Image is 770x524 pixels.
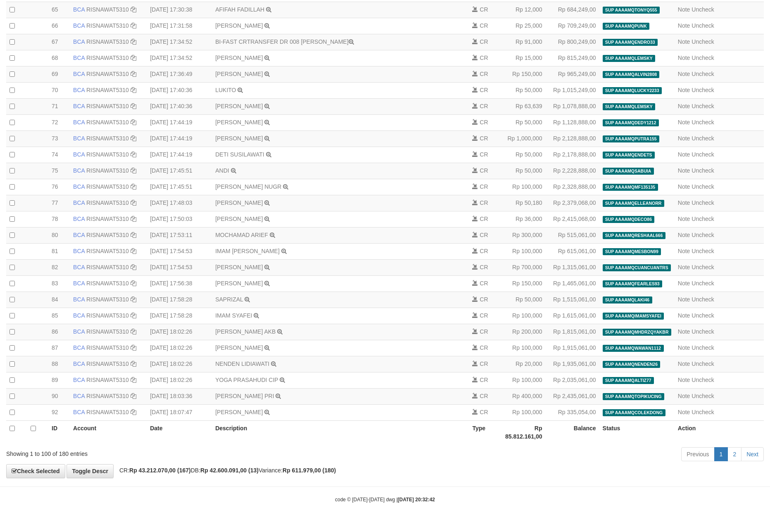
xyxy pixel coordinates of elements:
a: Note [678,232,690,238]
a: Toggle Descr [67,464,114,478]
td: [DATE] 17:44:19 [147,114,212,130]
a: Note [678,103,690,109]
td: [DATE] 17:45:51 [147,163,212,179]
td: Rp 50,000 [500,292,545,308]
a: RISNAWAT5310 [86,264,129,270]
a: RISNAWAT5310 [86,344,129,351]
a: DETI SUSILAWATI [215,151,264,158]
span: SUP AAAAMQELLEANORR [603,200,664,207]
span: 77 [52,199,58,206]
a: Note [678,183,690,190]
span: 70 [52,87,58,93]
span: CR [480,22,488,29]
td: [DATE] 17:53:11 [147,227,212,243]
a: Note [678,280,690,287]
a: IMAM SYAFEI [215,312,252,319]
td: Rp 700,000 [500,259,545,275]
td: Rp 50,000 [500,147,545,163]
a: [PERSON_NAME] [215,216,263,222]
td: Rp 800,249,00 [546,34,599,50]
td: Rp 684,249,00 [546,2,599,18]
td: [DATE] 17:34:52 [147,34,212,50]
span: CR [480,55,488,61]
a: Uncheck [692,216,714,222]
span: BCA [73,87,85,93]
a: Copy RISNAWAT5310 to clipboard [131,151,136,158]
a: Note [678,22,690,29]
a: Uncheck [692,55,714,61]
span: 82 [52,264,58,270]
a: Uncheck [692,377,714,383]
td: Rp 91,000 [500,34,545,50]
a: 2 [727,447,741,461]
td: Rp 2,128,888,00 [546,130,599,147]
a: Uncheck [692,328,714,335]
a: RISNAWAT5310 [86,328,129,335]
td: Rp 1,465,061,00 [546,275,599,292]
span: SUP AAAAMQWAWAN1112 [603,345,664,352]
span: SUP AAAAMQENDETS [603,152,655,159]
a: Uncheck [692,151,714,158]
td: [DATE] 18:02:26 [147,372,212,388]
a: RISNAWAT5310 [86,360,129,367]
a: Uncheck [692,393,714,399]
a: Copy RISNAWAT5310 to clipboard [131,409,136,415]
td: Rp 1,515,061,00 [546,292,599,308]
a: Uncheck [692,6,714,13]
span: CR [480,199,488,206]
a: Next [741,447,764,461]
a: Uncheck [692,312,714,319]
a: Note [678,360,690,367]
a: Copy RISNAWAT5310 to clipboard [131,183,136,190]
a: Copy RISNAWAT5310 to clipboard [131,103,136,109]
span: BCA [73,71,85,77]
td: Rp 100,000 [500,340,545,356]
span: CR [480,151,488,158]
a: Note [678,87,690,93]
td: Rp 1,000,000 [500,130,545,147]
a: YOGA PRASAHUDI CIP [215,377,278,383]
a: Copy RISNAWAT5310 to clipboard [131,360,136,367]
span: BCA [73,328,85,335]
span: CR [480,280,488,287]
a: RISNAWAT5310 [86,167,129,174]
td: Rp 12,000 [500,2,545,18]
a: Copy RISNAWAT5310 to clipboard [131,344,136,351]
a: RISNAWAT5310 [86,199,129,206]
td: Rp 100,000 [500,308,545,324]
a: Copy RISNAWAT5310 to clipboard [131,6,136,13]
span: SUP AAAAMQSABUIA [603,168,654,175]
a: RISNAWAT5310 [86,38,129,45]
td: Rp 1,615,061,00 [546,308,599,324]
td: [DATE] 17:58:28 [147,292,212,308]
a: Copy RISNAWAT5310 to clipboard [131,167,136,174]
a: [PERSON_NAME] [215,103,263,109]
td: Rp 63,639 [500,98,545,114]
span: BCA [73,296,85,303]
span: BCA [73,22,85,29]
a: Uncheck [692,183,714,190]
td: [DATE] 17:45:51 [147,179,212,195]
td: [DATE] 17:40:36 [147,98,212,114]
td: Rp 20,000 [500,356,545,372]
a: Uncheck [692,22,714,29]
a: Uncheck [692,248,714,254]
span: CR [480,119,488,126]
a: Note [678,38,690,45]
span: 67 [52,38,58,45]
a: [PERSON_NAME] [215,119,263,126]
span: SUP AAAAMQNENDEN26 [603,361,661,368]
td: Rp 2,035,061,00 [546,372,599,388]
a: Copy RISNAWAT5310 to clipboard [131,119,136,126]
a: Copy RISNAWAT5310 to clipboard [131,199,136,206]
span: CR [480,232,488,238]
td: Rp 50,000 [500,82,545,98]
a: [PERSON_NAME] [215,280,263,287]
a: Note [678,296,690,303]
td: [DATE] 18:02:26 [147,324,212,340]
span: CR [480,296,488,303]
span: SUP AAAAMQLUCKY2233 [603,87,662,94]
span: BCA [73,151,85,158]
td: Rp 1,935,061,00 [546,356,599,372]
span: SUP AAAAMQMF135135 [603,184,658,191]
